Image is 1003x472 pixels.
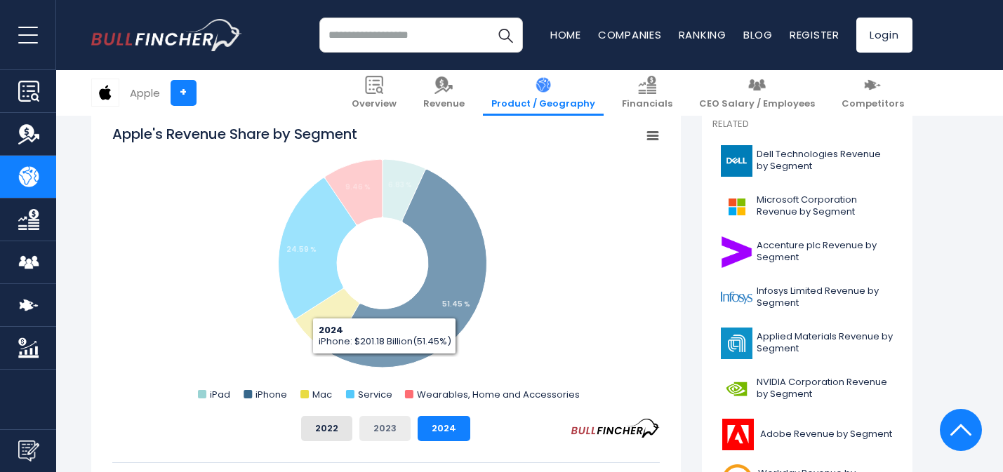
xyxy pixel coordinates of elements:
text: iPhone [255,388,287,401]
span: Accenture plc Revenue by Segment [757,240,894,264]
a: Financials [613,70,681,116]
tspan: 7.67 % [312,321,337,332]
span: Overview [352,98,397,110]
img: INFY logo [721,282,752,313]
a: NVIDIA Corporation Revenue by Segment [712,370,902,408]
button: 2024 [418,416,470,441]
a: Dell Technologies Revenue by Segment [712,142,902,180]
text: iPad [210,388,230,401]
a: Revenue [415,70,473,116]
a: Register [790,27,839,42]
a: Blog [743,27,773,42]
span: Microsoft Corporation Revenue by Segment [757,194,894,218]
text: Service [357,388,392,401]
svg: Apple's Revenue Share by Segment [112,124,660,405]
p: Related [712,119,902,130]
img: ACN logo [721,236,752,268]
tspan: 6.83 % [388,180,412,190]
img: AAPL logo [92,79,119,106]
span: Product / Geography [491,98,595,110]
a: Go to homepage [91,19,242,51]
button: 2022 [301,416,352,441]
span: Adobe Revenue by Segment [760,429,892,440]
a: Microsoft Corporation Revenue by Segment [712,187,902,226]
tspan: 24.59 % [286,244,316,255]
a: Accenture plc Revenue by Segment [712,233,902,271]
img: bullfincher logo [91,19,242,51]
a: + [171,80,197,106]
a: Product / Geography [483,70,604,116]
button: 2023 [359,416,411,441]
a: Overview [343,70,405,116]
img: AMAT logo [721,328,752,359]
tspan: 9.46 % [345,182,371,192]
span: NVIDIA Corporation Revenue by Segment [757,377,894,400]
img: NVDA logo [721,373,752,405]
a: Companies [598,27,662,42]
tspan: 51.45 % [442,299,470,309]
span: Dell Technologies Revenue by Segment [757,149,894,173]
span: Revenue [423,98,465,110]
a: Login [856,18,912,53]
a: CEO Salary / Employees [691,70,823,116]
a: Home [550,27,581,42]
span: Competitors [842,98,904,110]
button: Search [488,18,523,53]
a: Applied Materials Revenue by Segment [712,324,902,363]
a: Competitors [833,70,912,116]
a: Adobe Revenue by Segment [712,415,902,454]
text: Mac [312,388,332,401]
div: Apple [130,85,160,101]
span: Financials [622,98,672,110]
a: Infosys Limited Revenue by Segment [712,278,902,317]
span: Infosys Limited Revenue by Segment [757,285,894,309]
span: CEO Salary / Employees [699,98,815,110]
img: ADBE logo [721,419,756,450]
img: DELL logo [721,145,752,177]
span: Applied Materials Revenue by Segment [757,331,894,355]
tspan: Apple's Revenue Share by Segment [112,124,357,144]
text: Wearables, Home and Accessories [416,388,579,401]
a: Ranking [679,27,726,42]
img: MSFT logo [721,191,752,222]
